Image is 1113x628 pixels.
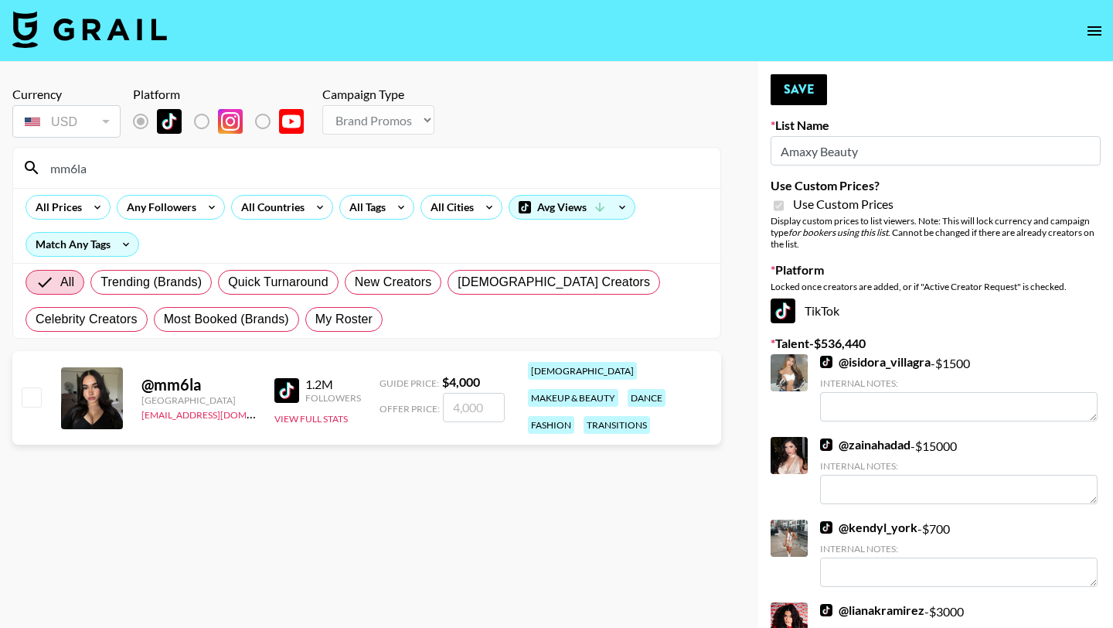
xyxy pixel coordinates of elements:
[60,273,74,292] span: All
[41,155,711,180] input: Search by User Name
[355,273,432,292] span: New Creators
[228,273,328,292] span: Quick Turnaround
[820,439,832,451] img: TikTok
[26,233,138,256] div: Match Any Tags
[141,394,256,406] div: [GEOGRAPHIC_DATA]
[232,196,308,219] div: All Countries
[771,336,1101,351] label: Talent - $ 536,440
[820,437,910,452] a: @zainahadad
[820,520,1098,587] div: - $ 700
[443,393,505,422] input: 4,000
[380,403,440,415] span: Offer Price:
[12,87,121,102] div: Currency
[528,389,618,407] div: makeup & beauty
[820,354,1098,422] div: - $ 1500
[1079,15,1110,46] button: open drawer
[820,602,924,618] a: @lianakramirez
[322,87,434,102] div: Campaign Type
[628,389,665,407] div: dance
[458,273,650,292] span: [DEMOGRAPHIC_DATA] Creators
[305,392,361,404] div: Followers
[133,105,316,138] div: List locked to TikTok.
[157,109,182,134] img: TikTok
[820,356,832,368] img: TikTok
[15,108,117,135] div: USD
[771,281,1101,292] div: Locked once creators are added, or if "Active Creator Request" is checked.
[820,604,832,616] img: TikTok
[820,521,832,534] img: TikTok
[279,109,304,134] img: YouTube
[315,310,373,329] span: My Roster
[274,413,348,425] button: View Full Stats
[793,196,893,212] span: Use Custom Prices
[274,378,299,403] img: TikTok
[820,377,1098,389] div: Internal Notes:
[36,310,138,329] span: Celebrity Creators
[442,374,480,389] strong: $ 4,000
[820,460,1098,472] div: Internal Notes:
[380,377,439,389] span: Guide Price:
[771,74,827,105] button: Save
[788,227,888,238] em: for bookers using this list
[133,87,316,102] div: Platform
[141,406,297,421] a: [EMAIL_ADDRESS][DOMAIN_NAME]
[26,196,85,219] div: All Prices
[771,262,1101,278] label: Platform
[164,310,289,329] span: Most Booked (Brands)
[820,354,931,370] a: @isidora_villagra
[771,178,1101,193] label: Use Custom Prices?
[340,196,389,219] div: All Tags
[509,196,635,219] div: Avg Views
[771,215,1101,250] div: Display custom prices to list viewers. Note: This will lock currency and campaign type . Cannot b...
[528,362,637,380] div: [DEMOGRAPHIC_DATA]
[12,102,121,141] div: Currency is locked to USD
[820,437,1098,504] div: - $ 15000
[771,118,1101,133] label: List Name
[820,520,917,535] a: @kendyl_york
[218,109,243,134] img: Instagram
[771,299,1101,323] div: TikTok
[421,196,477,219] div: All Cities
[771,299,795,323] img: TikTok
[117,196,199,219] div: Any Followers
[305,377,361,392] div: 1.2M
[584,416,650,434] div: transitions
[100,273,202,292] span: Trending (Brands)
[12,11,167,48] img: Grail Talent
[528,416,574,434] div: fashion
[141,375,256,394] div: @ mm6la
[820,543,1098,555] div: Internal Notes:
